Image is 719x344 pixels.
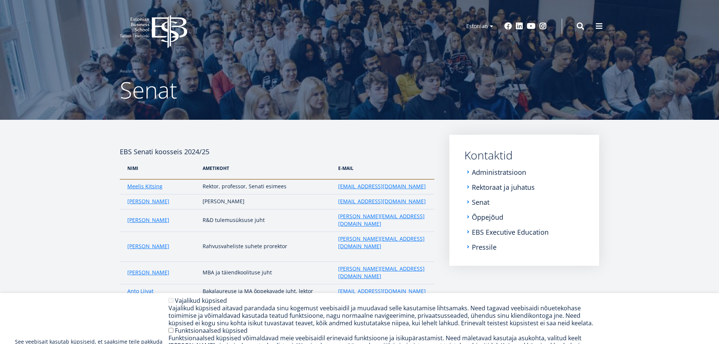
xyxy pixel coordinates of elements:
h4: EBS Senati koosseis 2024/25 [120,135,434,157]
td: [PERSON_NAME] [199,194,334,209]
a: [PERSON_NAME][EMAIL_ADDRESS][DOMAIN_NAME] [338,213,427,228]
div: Vajalikud küpsised aitavad parandada sinu kogemust veebisaidil ja muudavad selle kasutamise lihts... [169,304,596,327]
label: Funktsionaalsed küpsised [175,326,248,335]
a: [EMAIL_ADDRESS][DOMAIN_NAME] [338,198,426,205]
span: Senat [120,74,177,105]
a: Rektoraat ja juhatus [472,183,535,191]
td: MBA ja täiendkoolituse juht [199,262,334,284]
a: Administratsioon [472,168,526,176]
a: Õppejõud [472,213,503,221]
a: [PERSON_NAME] [127,198,169,205]
td: Bakalaureuse ja MA õppekavade juht, lektor [199,284,334,299]
td: R&D tulemusüksuse juht [199,209,334,232]
a: [PERSON_NAME] [127,216,169,224]
a: Kontaktid [464,150,584,161]
th: AMetikoht [199,157,334,179]
a: [EMAIL_ADDRESS][DOMAIN_NAME] [338,183,426,190]
td: Rahvusvaheliste suhete prorektor [199,232,334,262]
a: Senat [472,198,489,206]
a: [PERSON_NAME] [127,243,169,250]
a: Meelis Kitsing [127,183,163,190]
a: Pressile [472,243,497,251]
a: EBS Executive Education [472,228,549,236]
a: [PERSON_NAME][EMAIL_ADDRESS][DOMAIN_NAME] [338,235,427,250]
th: e-Mail [334,157,434,179]
a: [EMAIL_ADDRESS][DOMAIN_NAME] [338,287,426,295]
a: Anto Liivat [127,287,154,295]
label: Vajalikud küpsised [175,296,227,305]
a: Facebook [504,22,512,30]
a: Avaleht [120,67,136,75]
a: [PERSON_NAME] [127,269,169,276]
a: Youtube [527,22,536,30]
a: Instagram [539,22,547,30]
td: Rektor, professor, Senati esimees [199,179,334,194]
th: NIMI [120,157,199,179]
a: Linkedin [516,22,523,30]
a: [PERSON_NAME][EMAIL_ADDRESS][DOMAIN_NAME] [338,265,427,280]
